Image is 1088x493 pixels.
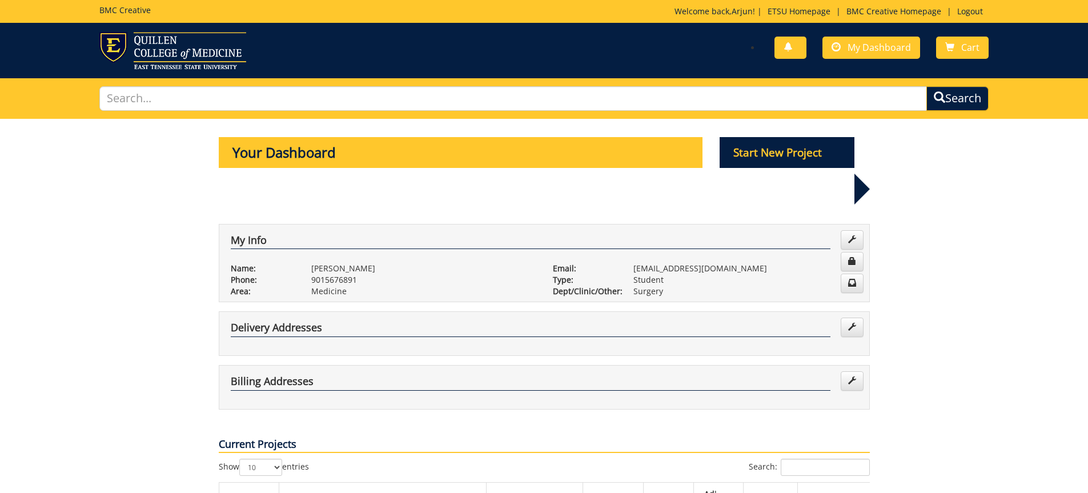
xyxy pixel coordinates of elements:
a: ETSU Homepage [762,6,836,17]
p: Your Dashboard [219,137,703,168]
p: [EMAIL_ADDRESS][DOMAIN_NAME] [633,263,858,274]
a: Edit Addresses [841,371,864,391]
img: ETSU logo [99,32,246,69]
p: Dept/Clinic/Other: [553,286,616,297]
p: [PERSON_NAME] [311,263,536,274]
h5: BMC Creative [99,6,151,14]
input: Search: [781,459,870,476]
p: Area: [231,286,294,297]
p: Email: [553,263,616,274]
span: My Dashboard [848,41,911,54]
h4: My Info [231,235,830,250]
a: BMC Creative Homepage [841,6,947,17]
a: Edit Addresses [841,318,864,337]
a: Edit Info [841,230,864,250]
a: Change Password [841,252,864,271]
p: Current Projects [219,437,870,453]
label: Show entries [219,459,309,476]
h4: Delivery Addresses [231,322,830,337]
p: Medicine [311,286,536,297]
h4: Billing Addresses [231,376,830,391]
a: Cart [936,37,989,59]
input: Search... [99,86,928,111]
p: 9015676891 [311,274,536,286]
p: Student [633,274,858,286]
button: Search [926,86,989,111]
label: Search: [749,459,870,476]
p: Type: [553,274,616,286]
p: Name: [231,263,294,274]
a: Arjun [732,6,753,17]
p: Welcome back, ! | | | [675,6,989,17]
a: Start New Project [720,148,854,159]
a: My Dashboard [822,37,920,59]
span: Cart [961,41,979,54]
p: Start New Project [720,137,854,168]
p: Phone: [231,274,294,286]
a: Logout [952,6,989,17]
p: Surgery [633,286,858,297]
a: Change Communication Preferences [841,274,864,293]
select: Showentries [239,459,282,476]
